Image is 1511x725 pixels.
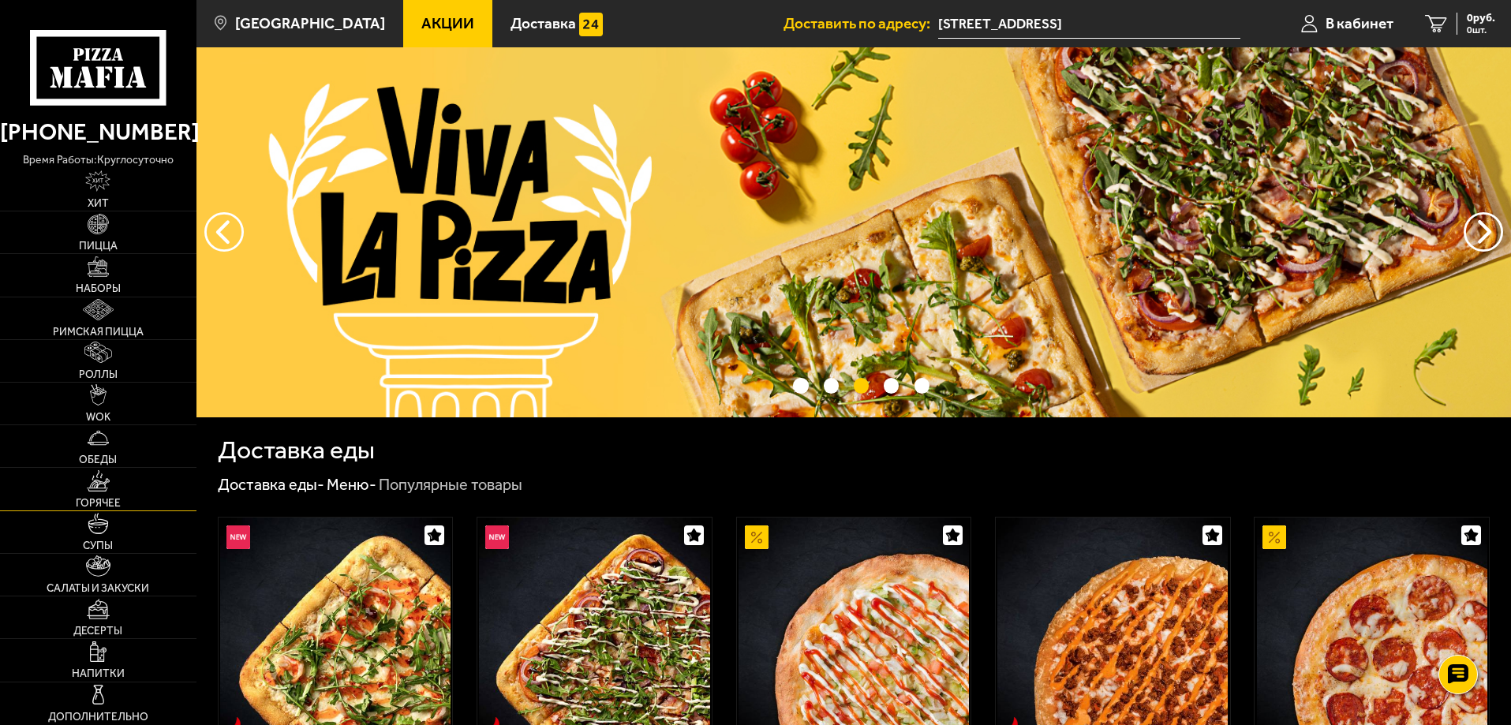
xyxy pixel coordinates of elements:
[379,475,522,495] div: Популярные товары
[485,525,509,549] img: Новинка
[86,412,110,423] span: WOK
[824,378,839,393] button: точки переключения
[204,212,244,252] button: следующий
[854,378,869,393] button: точки переключения
[745,525,769,549] img: Акционный
[79,454,117,465] span: Обеды
[218,438,375,463] h1: Доставка еды
[511,16,576,31] span: Доставка
[579,13,603,36] img: 15daf4d41897b9f0e9f617042186c801.svg
[73,626,122,637] span: Десерты
[1467,25,1495,35] span: 0 шт.
[79,369,118,380] span: Роллы
[1326,16,1393,31] span: В кабинет
[235,16,385,31] span: [GEOGRAPHIC_DATA]
[226,525,250,549] img: Новинка
[784,16,938,31] span: Доставить по адресу:
[1467,13,1495,24] span: 0 руб.
[72,668,125,679] span: Напитки
[1464,212,1503,252] button: предыдущий
[218,475,324,494] a: Доставка еды-
[47,583,149,594] span: Салаты и закуски
[79,241,118,252] span: Пицца
[884,378,899,393] button: точки переключения
[88,198,109,209] span: Хит
[83,540,113,551] span: Супы
[793,378,808,393] button: точки переключения
[327,475,376,494] a: Меню-
[421,16,474,31] span: Акции
[76,283,121,294] span: Наборы
[1262,525,1286,549] img: Акционный
[914,378,929,393] button: точки переключения
[938,9,1240,39] span: Миллионная улица, 5А
[938,9,1240,39] input: Ваш адрес доставки
[53,327,144,338] span: Римская пицца
[76,498,121,509] span: Горячее
[48,712,148,723] span: Дополнительно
